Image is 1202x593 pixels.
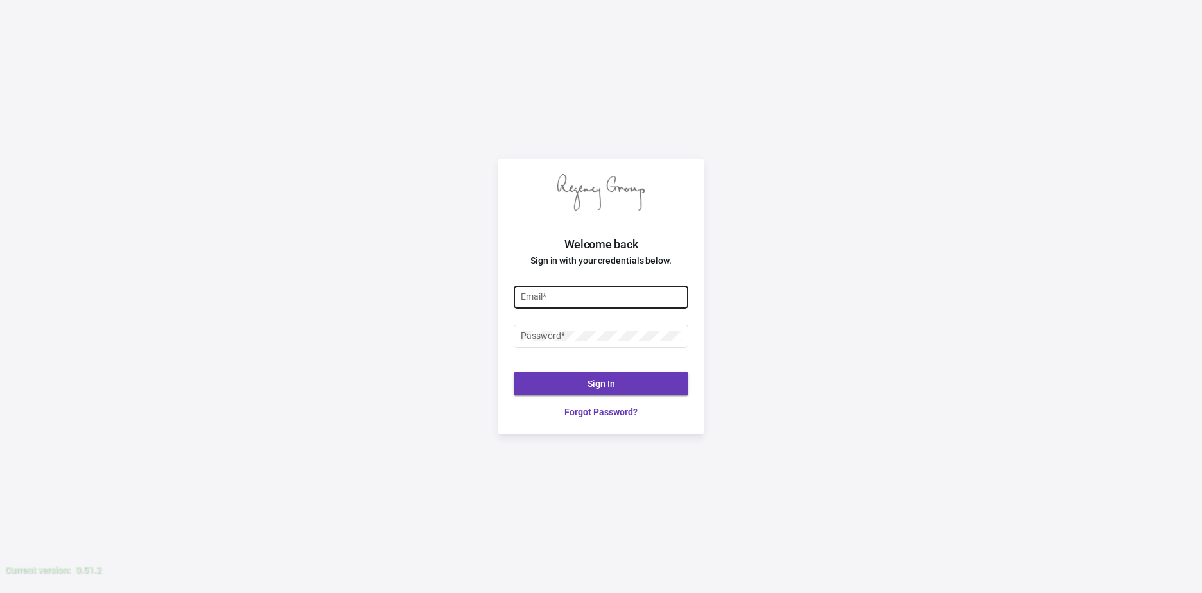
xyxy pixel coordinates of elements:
[514,406,688,419] a: Forgot Password?
[514,372,688,395] button: Sign In
[76,563,101,577] div: 0.51.2
[5,563,71,577] div: Current version:
[498,253,704,268] h4: Sign in with your credentials below.
[588,379,615,389] span: Sign In
[557,174,645,211] img: Regency Group logo
[498,236,704,253] h2: Welcome back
